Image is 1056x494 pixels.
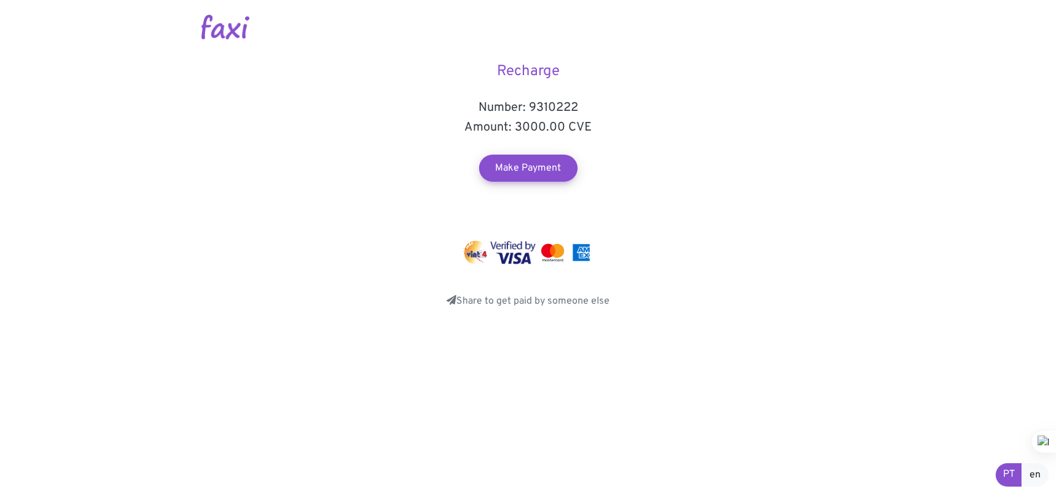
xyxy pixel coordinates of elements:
[479,155,578,182] a: Make Payment
[456,295,610,307] font: Share to get paid by someone else
[538,241,566,264] img: MasterCard
[446,295,610,307] a: Share to get paid by someone else
[570,241,593,264] img: MasterCard
[478,100,578,116] font: Number: 9310222
[996,463,1022,487] a: PT
[497,62,560,81] font: Recharge
[495,162,561,174] font: Make Payment
[1022,463,1049,487] a: en
[1003,468,1015,480] font: PT
[463,241,488,264] img: vinti4
[490,241,536,264] img: Visa
[1030,469,1041,481] font: en
[464,119,592,136] font: Amount: 3000.00 CVE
